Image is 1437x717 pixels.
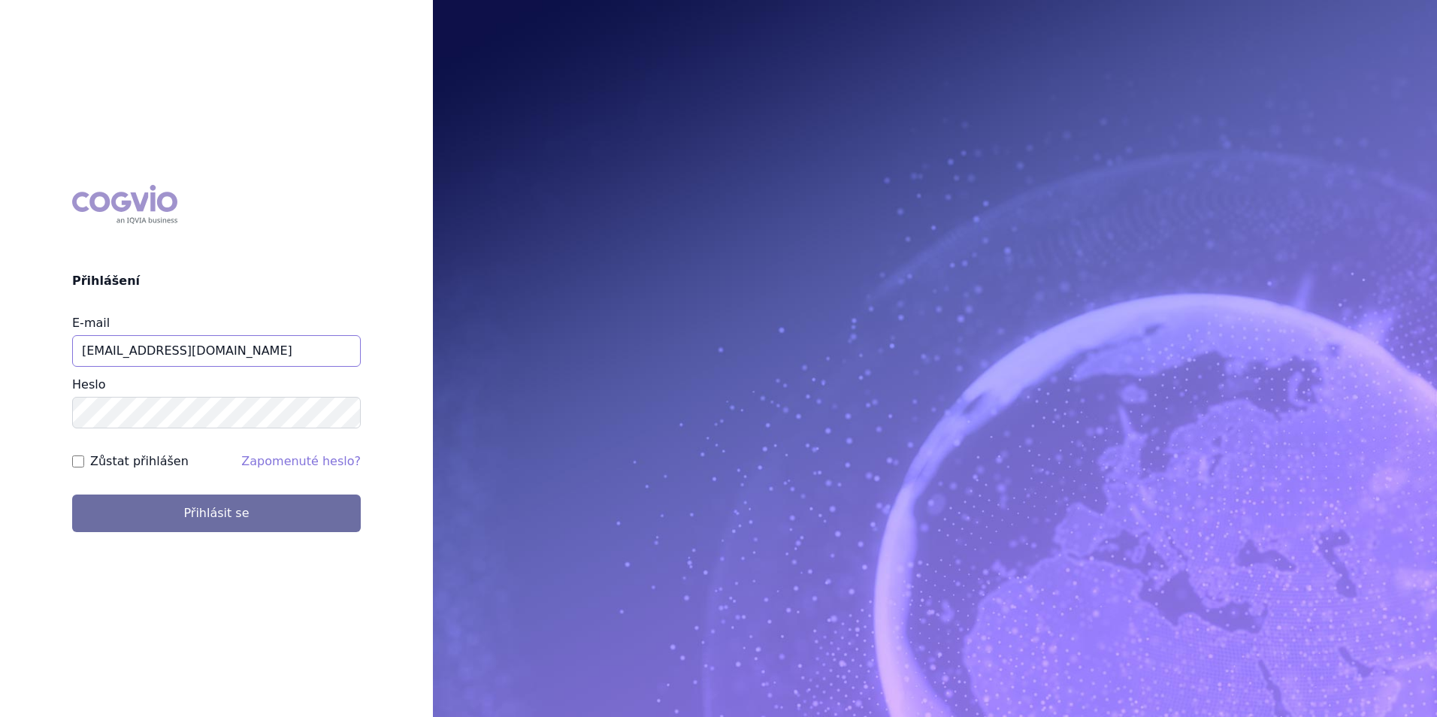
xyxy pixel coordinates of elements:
label: E-mail [72,316,110,330]
button: Přihlásit se [72,495,361,532]
label: Heslo [72,377,105,392]
h2: Přihlášení [72,272,361,290]
a: Zapomenuté heslo? [241,454,361,468]
label: Zůstat přihlášen [90,452,189,470]
div: COGVIO [72,185,177,224]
